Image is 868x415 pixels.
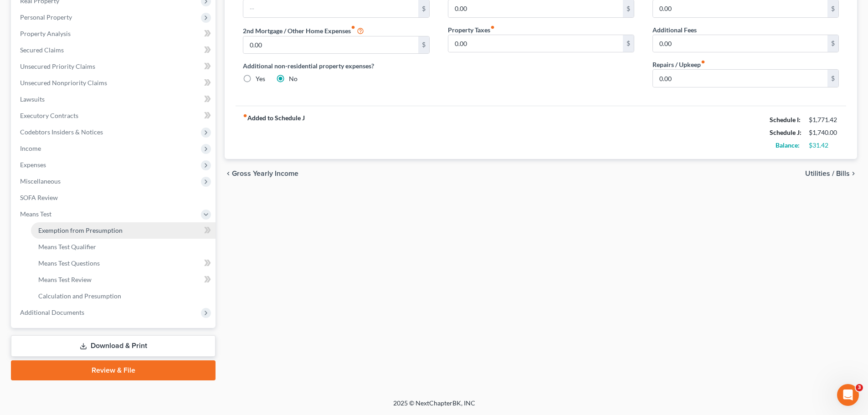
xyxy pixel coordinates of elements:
[175,399,694,415] div: 2025 © NextChapterBK, INC
[20,13,72,21] span: Personal Property
[13,91,216,108] a: Lawsuits
[490,25,495,30] i: fiber_manual_record
[38,226,123,234] span: Exemption from Presumption
[243,36,418,54] input: --
[20,95,45,103] span: Lawsuits
[652,60,705,69] label: Repairs / Upkeep
[20,30,71,37] span: Property Analysis
[20,46,64,54] span: Secured Claims
[776,141,800,149] strong: Balance:
[31,288,216,304] a: Calculation and Presumption
[243,113,247,118] i: fiber_manual_record
[20,144,41,152] span: Income
[20,79,107,87] span: Unsecured Nonpriority Claims
[38,292,121,300] span: Calculation and Presumption
[13,58,216,75] a: Unsecured Priority Claims
[850,170,857,177] i: chevron_right
[289,74,298,83] label: No
[38,243,96,251] span: Means Test Qualifier
[653,35,827,52] input: --
[243,113,305,152] strong: Added to Schedule J
[418,36,429,54] div: $
[38,259,100,267] span: Means Test Questions
[232,170,298,177] span: Gross Yearly Income
[13,75,216,91] a: Unsecured Nonpriority Claims
[448,25,495,35] label: Property Taxes
[837,384,859,406] iframe: Intercom live chat
[809,141,839,150] div: $31.42
[38,276,92,283] span: Means Test Review
[20,210,51,218] span: Means Test
[20,128,103,136] span: Codebtors Insiders & Notices
[805,170,857,177] button: Utilities / Bills chevron_right
[809,128,839,137] div: $1,740.00
[856,384,863,391] span: 3
[13,190,216,206] a: SOFA Review
[805,170,850,177] span: Utilities / Bills
[20,177,61,185] span: Miscellaneous
[701,60,705,64] i: fiber_manual_record
[20,62,95,70] span: Unsecured Priority Claims
[31,272,216,288] a: Means Test Review
[351,25,355,30] i: fiber_manual_record
[243,25,364,36] label: 2nd Mortgage / Other Home Expenses
[11,335,216,357] a: Download & Print
[623,35,634,52] div: $
[256,74,265,83] label: Yes
[20,112,78,119] span: Executory Contracts
[770,128,801,136] strong: Schedule J:
[809,115,839,124] div: $1,771.42
[652,25,697,35] label: Additional Fees
[11,360,216,380] a: Review & File
[770,116,801,123] strong: Schedule I:
[827,35,838,52] div: $
[13,108,216,124] a: Executory Contracts
[20,308,84,316] span: Additional Documents
[448,35,623,52] input: --
[653,70,827,87] input: --
[13,26,216,42] a: Property Analysis
[243,61,429,71] label: Additional non-residential property expenses?
[20,194,58,201] span: SOFA Review
[225,170,232,177] i: chevron_left
[20,161,46,169] span: Expenses
[13,42,216,58] a: Secured Claims
[31,255,216,272] a: Means Test Questions
[31,222,216,239] a: Exemption from Presumption
[225,170,298,177] button: chevron_left Gross Yearly Income
[827,70,838,87] div: $
[31,239,216,255] a: Means Test Qualifier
